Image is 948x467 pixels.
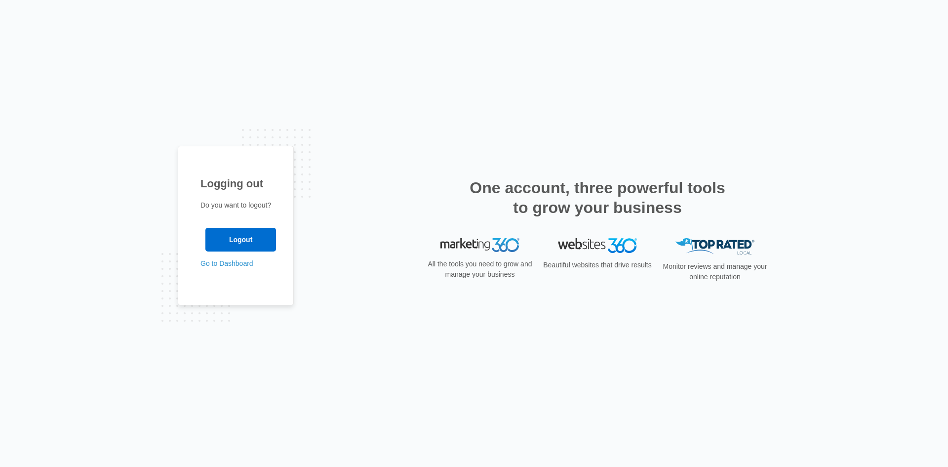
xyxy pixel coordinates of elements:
[200,200,271,211] p: Do you want to logout?
[675,238,754,255] img: Top Rated Local
[200,175,271,192] h1: Logging out
[660,261,770,282] p: Monitor reviews and manage your online reputation
[467,178,728,217] h2: One account, three powerful tools to grow your business
[558,238,637,253] img: Websites 360
[440,238,519,252] img: Marketing 360
[200,259,253,267] a: Go to Dashboard
[205,228,276,252] input: Logout
[425,259,535,280] p: All the tools you need to grow and manage your business
[542,260,653,270] p: Beautiful websites that drive results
